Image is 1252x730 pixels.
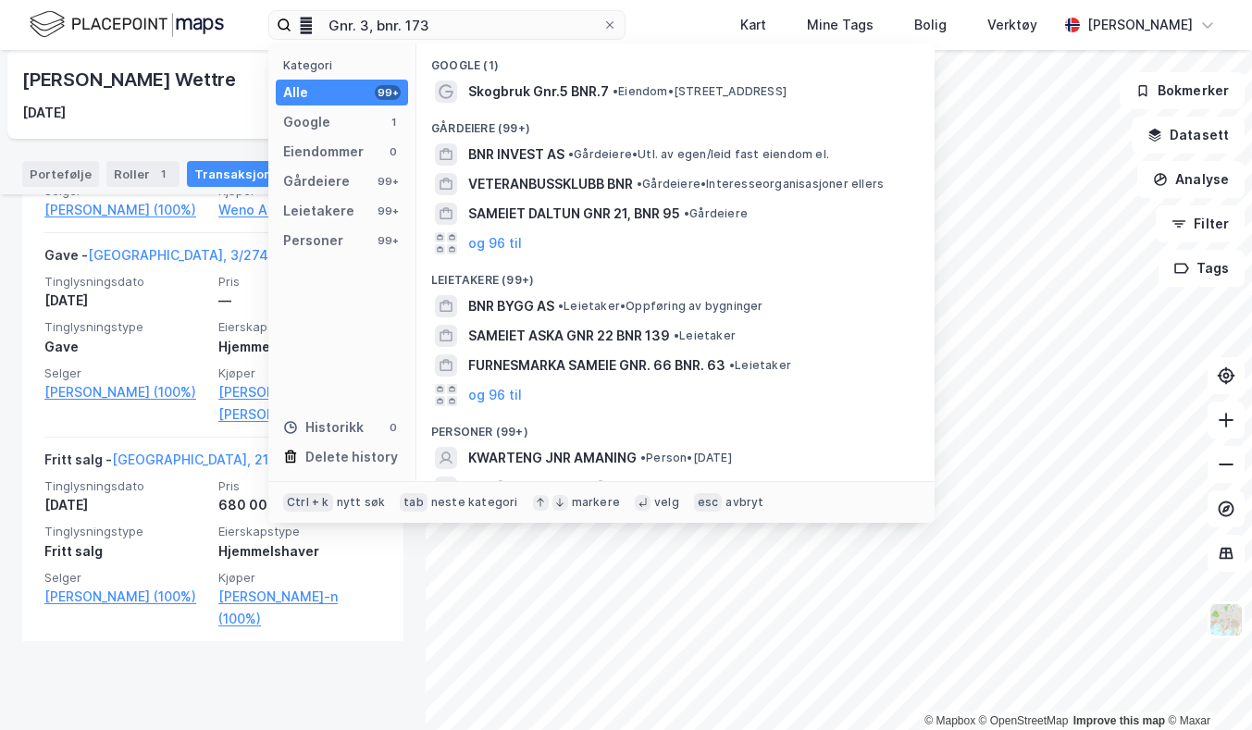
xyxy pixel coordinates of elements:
span: • [568,147,574,161]
a: Mapbox [924,714,975,727]
div: 1 [386,115,401,130]
span: • [637,177,642,191]
span: Pris [218,478,381,494]
span: FURNESMARKA SAMEIE GNR. 66 BNR. 63 [468,354,725,377]
img: logo.f888ab2527a4732fd821a326f86c7f29.svg [30,8,224,41]
div: 99+ [375,204,401,218]
div: Verktøy [987,14,1037,36]
a: [PERSON_NAME]-n (100%) [218,586,381,630]
div: Gave [44,336,207,358]
span: Gårdeiere [684,206,748,221]
div: 0 [386,144,401,159]
a: [PERSON_NAME] (100%) [44,381,207,403]
div: Gave - [44,244,268,274]
div: Hjemmelshaver [218,540,381,563]
div: neste kategori [431,495,518,510]
div: 99+ [375,174,401,189]
span: • [729,358,735,372]
div: 0 [386,420,401,435]
span: BNR BYGG AS [468,295,554,317]
div: Google [283,111,330,133]
button: Analyse [1137,161,1245,198]
div: Gårdeiere (99+) [416,106,935,140]
div: Eiendommer [283,141,364,163]
span: • [640,451,646,464]
span: VETERANBUSSKLUBB BNR [468,173,633,195]
div: — [218,290,381,312]
span: • [613,84,618,98]
div: Personer [283,229,343,252]
a: Weno AS (100%) [218,199,381,221]
div: Ctrl + k [283,493,333,512]
span: Gårdeiere • Utl. av egen/leid fast eiendom el. [568,147,829,162]
span: BNR INVEST AS [468,143,564,166]
div: Portefølje [22,161,99,187]
span: Selger [44,570,207,586]
a: [PERSON_NAME] (100%) [44,199,207,221]
div: [DATE] [44,494,207,516]
span: Tinglysningsdato [44,274,207,290]
span: KWARTENG JNR AMANING [468,447,637,469]
div: markere [572,495,620,510]
div: 99+ [375,233,401,248]
div: Mine Tags [807,14,874,36]
div: esc [694,493,723,512]
span: Selger [44,365,207,381]
a: Improve this map [1073,714,1165,727]
span: Leietaker [729,358,791,373]
div: 99+ [375,85,401,100]
div: nytt søk [337,495,386,510]
span: Eierskapstype [218,524,381,539]
button: og 96 til [468,384,522,406]
div: avbryt [725,495,763,510]
span: Person • [DATE] [607,480,699,495]
span: JNR [PERSON_NAME] [468,476,603,499]
span: Tinglysningstype [44,524,207,539]
span: Gårdeiere • Interesseorganisasjoner ellers [637,177,884,192]
div: velg [654,495,679,510]
a: [GEOGRAPHIC_DATA], 215/125/0/23 [112,452,336,467]
span: Leietaker • Oppføring av bygninger [558,299,763,314]
button: Bokmerker [1120,72,1245,109]
div: Chat Widget [1159,641,1252,730]
span: SAMEIET DALTUN GNR 21, BNR 95 [468,203,680,225]
img: Z [1209,602,1244,637]
a: [PERSON_NAME]-n (50%) [218,403,381,426]
span: Kjøper [218,570,381,586]
button: og 96 til [468,232,522,254]
div: Fritt salg - [44,449,336,478]
span: Eiendom • [STREET_ADDRESS] [613,84,787,99]
div: Roller [106,161,180,187]
a: [GEOGRAPHIC_DATA], 3/274 [88,247,268,263]
div: Fritt salg [44,540,207,563]
span: Kjøper [218,365,381,381]
div: 680 000 kr [218,494,381,516]
div: Alle [283,81,308,104]
div: Leietakere (99+) [416,258,935,291]
span: • [674,328,679,342]
a: OpenStreetMap [979,714,1069,727]
a: [PERSON_NAME] (50%), [218,381,381,403]
div: Kart [740,14,766,36]
button: Tags [1159,250,1245,287]
div: [DATE] [22,102,66,124]
span: Leietaker [674,328,736,343]
span: • [684,206,689,220]
div: Historikk [283,416,364,439]
span: Tinglysningstype [44,319,207,335]
span: • [607,480,613,494]
div: Delete history [305,446,398,468]
div: Kategori [283,58,408,72]
div: Google (1) [416,43,935,77]
span: Eierskapstype [218,319,381,335]
input: Søk på adresse, matrikkel, gårdeiere, leietakere eller personer [291,11,602,39]
div: Leietakere [283,200,354,222]
div: [PERSON_NAME] Wettre [22,65,240,94]
span: Tinglysningsdato [44,478,207,494]
div: 1 [154,165,172,183]
span: Person • [DATE] [640,451,732,465]
div: Gårdeiere [283,170,350,192]
div: [PERSON_NAME] [1087,14,1193,36]
div: Transaksjoner [187,161,314,187]
span: SAMEIET ASKA GNR 22 BNR 139 [468,325,670,347]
